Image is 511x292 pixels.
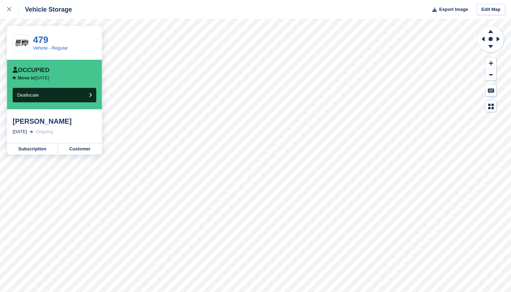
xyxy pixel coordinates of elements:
[13,38,29,48] img: download-removebg-preview.png
[486,85,496,96] button: Keyboard Shortcuts
[13,128,27,135] div: [DATE]
[486,58,496,69] button: Zoom In
[18,75,35,80] span: Move in
[439,6,468,13] span: Export Image
[33,45,68,51] a: Vehicle - Regular
[486,69,496,81] button: Zoom Out
[13,76,16,80] img: arrow-right-icn-b7405d978ebc5dd23a37342a16e90eae327d2fa7eb118925c1a0851fb5534208.svg
[33,34,48,45] a: 479
[13,117,96,125] div: [PERSON_NAME]
[13,67,50,74] div: Occupied
[18,75,49,81] p: [DATE]
[58,143,102,155] a: Customer
[36,128,53,135] div: Ongoing
[19,5,72,14] div: Vehicle Storage
[17,92,39,98] span: Deallocate
[428,4,468,15] button: Export Image
[7,143,58,155] a: Subscription
[13,88,96,102] button: Deallocate
[486,100,496,112] button: Map Legend
[477,4,505,15] a: Edit Map
[30,130,33,133] img: arrow-right-light-icn-cde0832a797a2874e46488d9cf13f60e5c3a73dbe684e267c42b8395dfbc2abf.svg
